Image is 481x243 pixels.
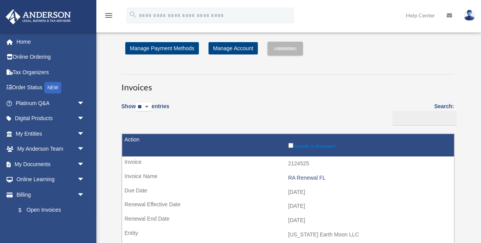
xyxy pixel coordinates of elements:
[122,156,454,171] td: 2124525
[44,82,61,93] div: NEW
[5,80,96,96] a: Order StatusNEW
[129,10,137,19] i: search
[5,34,96,49] a: Home
[136,103,151,112] select: Showentries
[288,143,293,148] input: Include in Payment
[122,228,454,242] td: [US_STATE] Earth Moon LLC
[77,156,92,172] span: arrow_drop_down
[5,65,96,80] a: Tax Organizers
[288,175,451,181] div: RA Renewal FL
[5,126,96,141] a: My Entitiesarrow_drop_down
[392,111,457,126] input: Search:
[5,172,96,187] a: Online Learningarrow_drop_down
[77,187,92,203] span: arrow_drop_down
[121,74,454,93] h3: Invoices
[5,95,96,111] a: Platinum Q&Aarrow_drop_down
[288,141,451,149] label: Include in Payment
[122,213,454,228] td: [DATE]
[125,42,199,54] a: Manage Payment Methods
[5,141,96,157] a: My Anderson Teamarrow_drop_down
[104,11,113,20] i: menu
[464,10,475,21] img: User Pic
[23,206,27,215] span: $
[11,202,89,218] a: $Open Invoices
[390,102,454,126] label: Search:
[77,126,92,142] span: arrow_drop_down
[122,185,454,200] td: [DATE]
[209,42,258,54] a: Manage Account
[5,49,96,65] a: Online Ordering
[77,141,92,157] span: arrow_drop_down
[5,156,96,172] a: My Documentsarrow_drop_down
[3,9,73,24] img: Anderson Advisors Platinum Portal
[5,111,96,126] a: Digital Productsarrow_drop_down
[77,172,92,188] span: arrow_drop_down
[122,199,454,214] td: [DATE]
[77,95,92,111] span: arrow_drop_down
[5,187,92,202] a: Billingarrow_drop_down
[104,14,113,20] a: menu
[121,102,169,119] label: Show entries
[77,111,92,127] span: arrow_drop_down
